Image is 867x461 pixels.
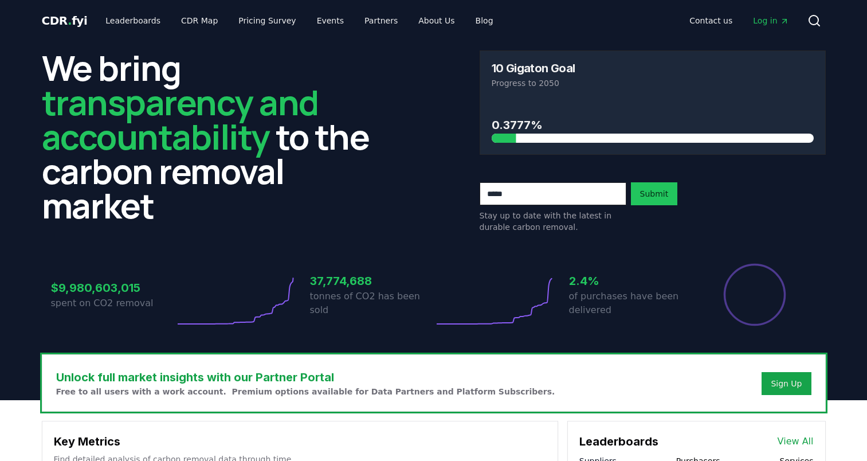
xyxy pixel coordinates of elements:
[579,433,658,450] h3: Leaderboards
[229,10,305,31] a: Pricing Survey
[355,10,407,31] a: Partners
[172,10,227,31] a: CDR Map
[492,77,814,89] p: Progress to 2050
[42,14,88,28] span: CDR fyi
[569,290,693,317] p: of purchases have been delivered
[480,210,626,233] p: Stay up to date with the latest in durable carbon removal.
[680,10,742,31] a: Contact us
[310,290,434,317] p: tonnes of CO2 has been sold
[409,10,464,31] a: About Us
[310,272,434,290] h3: 37,774,688
[744,10,798,31] a: Log in
[723,263,787,327] div: Percentage of sales delivered
[492,116,814,134] h3: 0.3777%
[42,50,388,222] h2: We bring to the carbon removal market
[308,10,353,31] a: Events
[492,62,575,74] h3: 10 Gigaton Goal
[96,10,502,31] nav: Main
[569,272,693,290] h3: 2.4%
[56,386,555,397] p: Free to all users with a work account. Premium options available for Data Partners and Platform S...
[42,79,319,160] span: transparency and accountability
[771,378,802,389] a: Sign Up
[51,296,175,310] p: spent on CO2 removal
[56,369,555,386] h3: Unlock full market insights with our Partner Portal
[68,14,72,28] span: .
[680,10,798,31] nav: Main
[96,10,170,31] a: Leaderboards
[54,433,546,450] h3: Key Metrics
[42,13,88,29] a: CDR.fyi
[631,182,678,205] button: Submit
[753,15,788,26] span: Log in
[778,435,814,448] a: View All
[466,10,503,31] a: Blog
[51,279,175,296] h3: $9,980,603,015
[762,372,811,395] button: Sign Up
